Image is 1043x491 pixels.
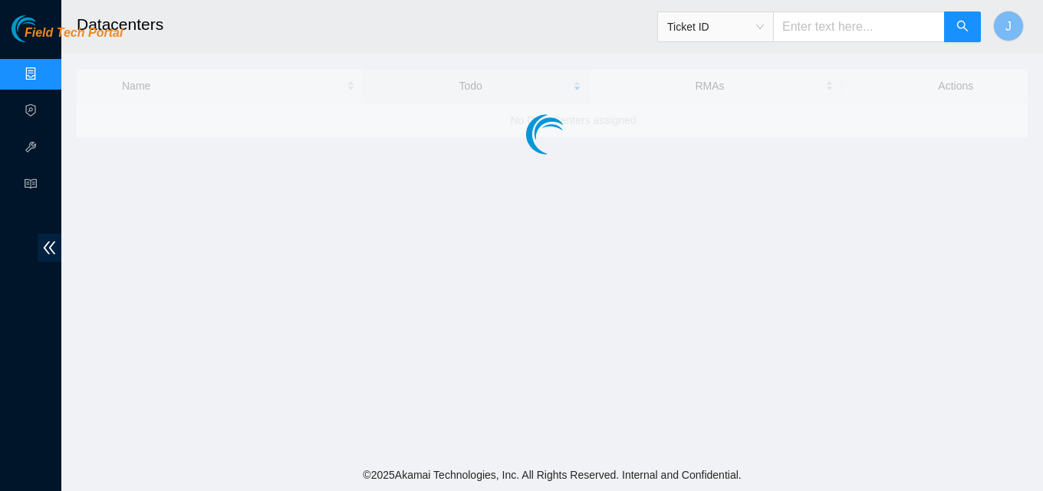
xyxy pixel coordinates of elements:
a: Akamai TechnologiesField Tech Portal [12,28,123,47]
span: search [956,20,969,34]
span: read [25,171,37,201]
footer: © 2025 Akamai Technologies, Inc. All Rights Reserved. Internal and Confidential. [61,459,1043,491]
span: J [1005,17,1012,36]
span: double-left [38,234,61,262]
span: Ticket ID [667,15,764,38]
button: J [993,11,1024,41]
span: Field Tech Portal [25,26,123,41]
input: Enter text here... [773,11,945,42]
button: search [944,11,981,42]
img: Akamai Technologies [12,15,77,42]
